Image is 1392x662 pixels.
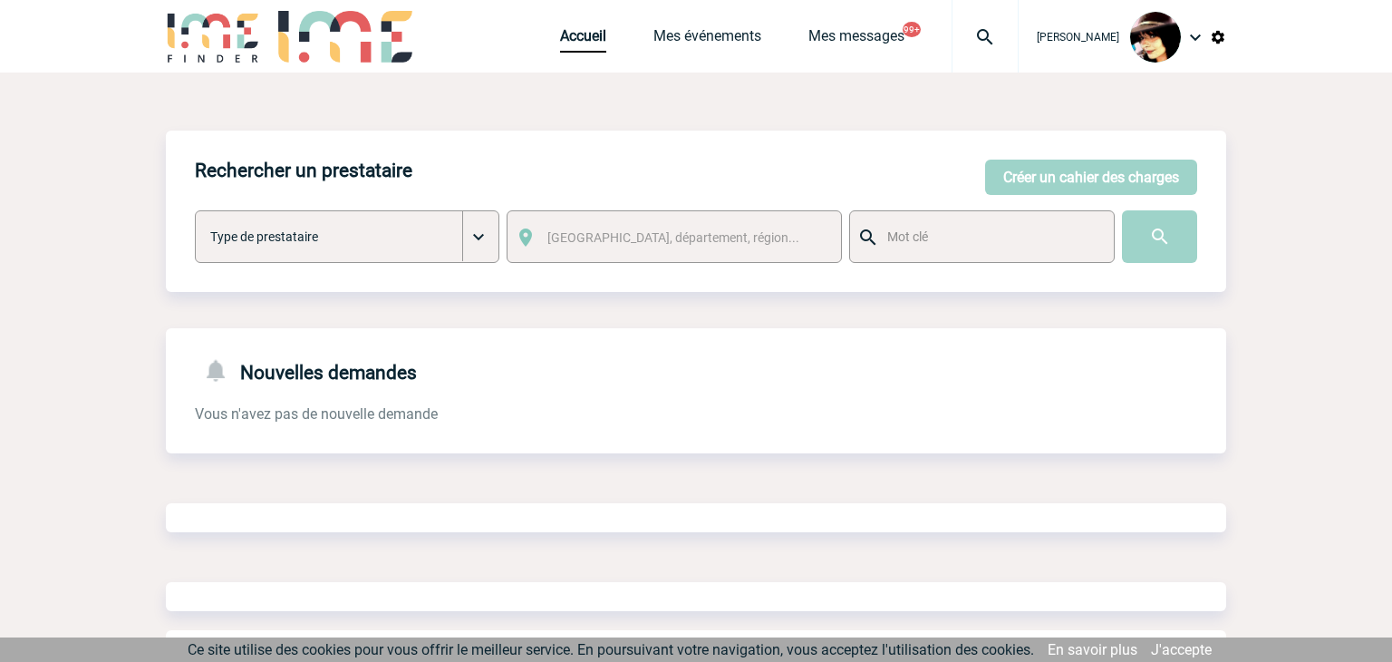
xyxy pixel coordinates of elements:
[202,357,240,384] img: notifications-24-px-g.png
[166,11,260,63] img: IME-Finder
[1130,12,1181,63] img: 101023-0.jpg
[188,641,1034,658] span: Ce site utilise des cookies pour vous offrir le meilleur service. En poursuivant votre navigation...
[195,405,438,423] span: Vous n'avez pas de nouvelle demande
[653,27,761,53] a: Mes événements
[560,27,606,53] a: Accueil
[808,27,904,53] a: Mes messages
[1122,210,1197,263] input: Submit
[547,230,799,245] span: [GEOGRAPHIC_DATA], département, région...
[195,160,412,181] h4: Rechercher un prestataire
[1151,641,1212,658] a: J'accepte
[883,225,1097,248] input: Mot clé
[903,22,921,37] button: 99+
[1048,641,1137,658] a: En savoir plus
[195,357,417,384] h4: Nouvelles demandes
[1037,31,1119,44] span: [PERSON_NAME]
